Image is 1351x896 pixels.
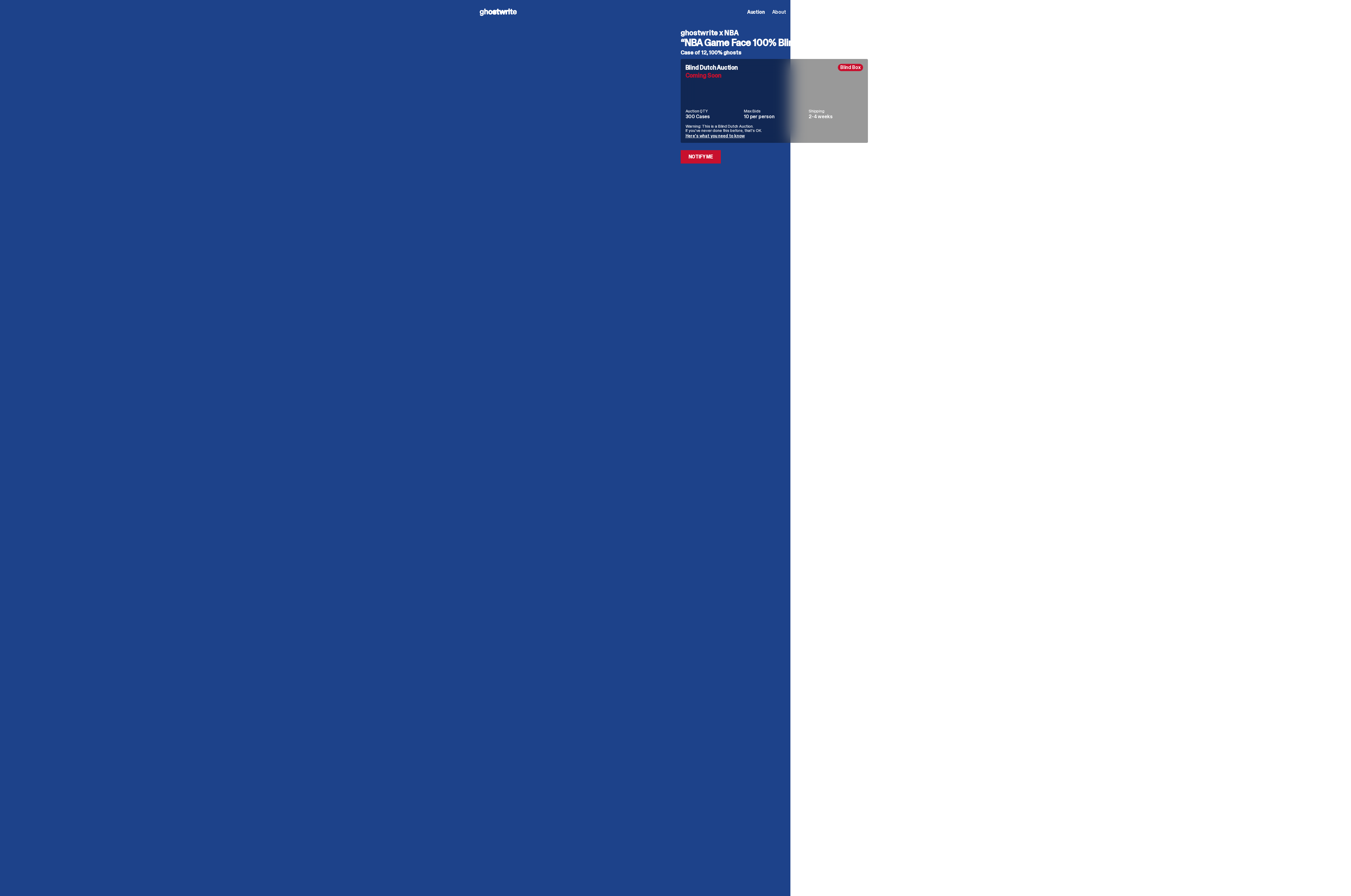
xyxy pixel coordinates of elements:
a: Archive [793,10,810,15]
h4: Blind Dutch Auction [686,64,738,71]
div: Blind Box [838,64,863,71]
p: Warning: This is a Blind Dutch Auction. If you’ve never done this before, that’s OK. [686,124,863,133]
dd: 2-4 weeks [809,114,863,119]
h4: ghostwrite x NBA [681,29,868,36]
dd: 10 per person [744,114,805,119]
a: Here's what you need to know [686,133,745,139]
a: FAQs [818,10,830,15]
a: About [772,10,786,15]
dd: 300 Cases [686,114,741,119]
h5: Case of 12, 100% ghosts [681,50,868,55]
dt: Shipping [809,109,863,113]
a: Notify Me [681,150,721,164]
a: Log in [854,10,868,15]
a: Auction [747,10,765,15]
h3: “NBA Game Face 100% Blind Box” [681,38,868,47]
a: Blog [837,10,847,15]
div: Coming Soon [686,72,863,78]
dt: Max Bids [744,109,805,113]
dt: Auction QTY [686,109,741,113]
